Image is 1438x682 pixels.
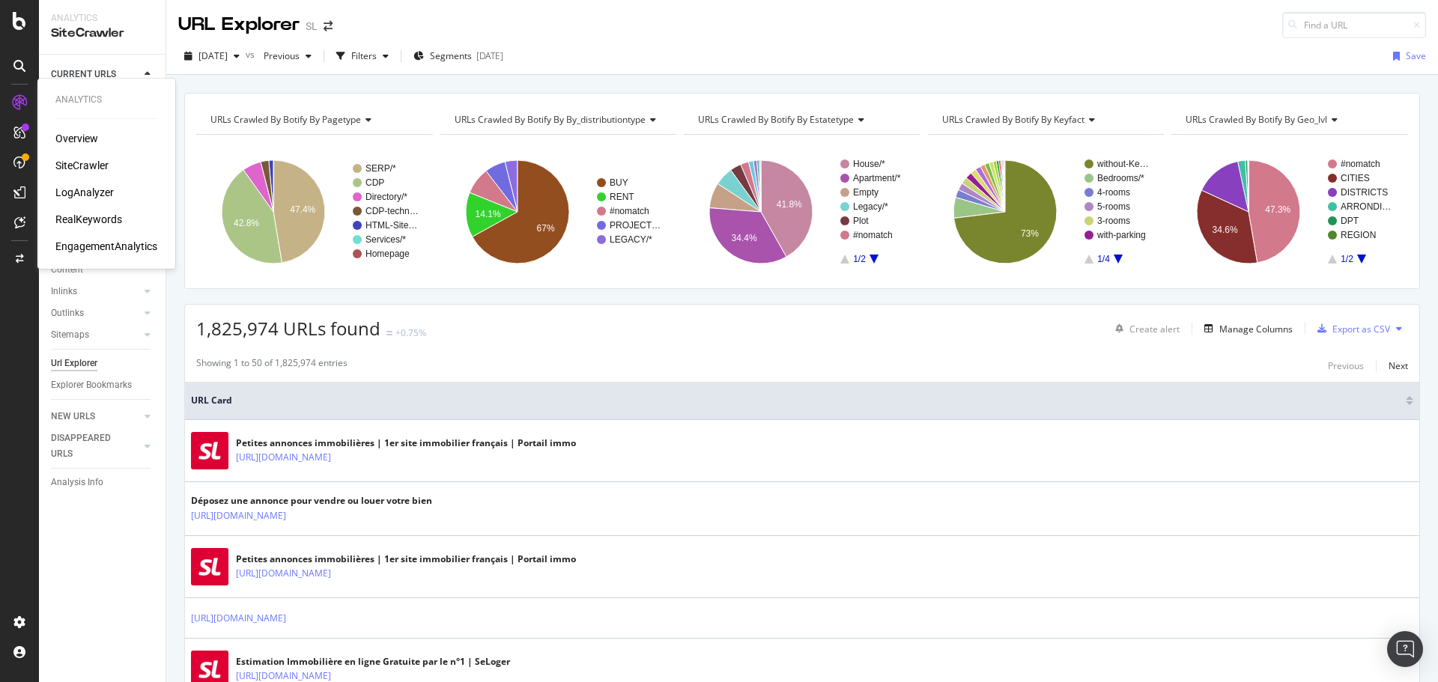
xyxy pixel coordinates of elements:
button: Previous [1328,356,1364,374]
text: CITIES [1341,173,1370,183]
a: [URL][DOMAIN_NAME] [236,450,331,465]
text: Legacy/* [853,201,888,212]
button: [DATE] [178,44,246,68]
a: Explorer Bookmarks [51,377,155,393]
h4: URLs Crawled By Botify By keyfact [939,108,1151,132]
div: Open Intercom Messenger [1387,631,1423,667]
div: Content [51,262,83,278]
text: 5-rooms [1097,201,1130,212]
a: Outlinks [51,305,140,321]
a: RealKeywords [55,212,122,227]
text: HTML-Site… [365,220,417,231]
span: 1,825,974 URLs found [196,316,380,341]
svg: A chart. [684,147,918,277]
a: [URL][DOMAIN_NAME] [236,566,331,581]
span: vs [246,48,258,61]
text: #nomatch [610,206,649,216]
text: 47.4% [290,204,315,215]
div: Outlinks [51,305,84,321]
text: 1/4 [1097,254,1110,264]
text: Bedrooms/* [1097,173,1144,183]
button: Next [1389,356,1408,374]
div: SiteCrawler [51,25,154,42]
text: without-Ke… [1096,159,1149,169]
text: 4-rooms [1097,187,1130,198]
a: SiteCrawler [55,158,109,173]
div: Filters [351,49,377,62]
text: 1/2 [1341,254,1354,264]
span: URLs Crawled By Botify By estatetype [698,113,854,126]
div: Petites annonces immobilières | 1er site immobilier français | Portail immo [236,552,576,566]
button: Save [1387,44,1426,68]
text: Plot [853,216,869,226]
h4: URLs Crawled By Botify By geo_lvl [1183,108,1395,132]
a: Overview [55,131,98,146]
div: Analytics [51,12,154,25]
a: LogAnalyzer [55,185,114,200]
text: 1/2 [853,254,866,264]
text: REGION [1341,230,1376,240]
text: #nomatch [1341,159,1380,169]
span: Segments [430,49,472,62]
text: 42.8% [234,218,259,228]
div: Analysis Info [51,475,103,490]
svg: A chart. [1171,147,1406,277]
div: NEW URLS [51,409,95,424]
a: CURRENT URLS [51,67,140,82]
div: Inlinks [51,284,77,299]
a: Analysis Info [51,475,155,490]
img: main image [191,432,228,469]
text: DISTRICTS [1341,187,1388,198]
div: Analytics [55,94,157,106]
text: Services/* [365,234,406,245]
a: Content [51,262,155,278]
text: Empty [853,187,879,198]
div: Explorer Bookmarks [51,377,132,393]
div: [DATE] [476,49,503,62]
h4: URLs Crawled By Botify By pagetype [207,108,419,132]
button: Previous [258,44,318,68]
div: Déposez une annonce pour vendre ou louer votre bien [191,494,432,508]
div: Export as CSV [1332,323,1390,335]
img: Equal [386,331,392,335]
span: URL Card [191,394,1402,407]
svg: A chart. [928,147,1162,277]
button: Create alert [1109,317,1180,341]
a: [URL][DOMAIN_NAME] [191,611,286,626]
div: Showing 1 to 50 of 1,825,974 entries [196,356,348,374]
div: Petites annonces immobilières | 1er site immobilier français | Portail immo [236,436,576,450]
svg: A chart. [440,147,675,277]
div: URL Explorer [178,12,300,37]
svg: A chart. [196,147,431,277]
div: SL [306,19,318,34]
text: 73% [1021,228,1039,239]
text: 34.4% [732,233,757,243]
text: 34.6% [1213,225,1238,235]
a: [URL][DOMAIN_NAME] [191,508,286,523]
div: Manage Columns [1219,323,1293,335]
span: URLs Crawled By Botify By by_distributiontype [455,113,646,126]
button: Manage Columns [1198,320,1293,338]
input: Find a URL [1282,12,1426,38]
text: SERP/* [365,163,396,174]
text: ARRONDI… [1341,201,1391,212]
div: CURRENT URLS [51,67,116,82]
text: 67% [536,223,554,234]
div: +0.75% [395,326,426,339]
a: EngagementAnalytics [55,239,157,254]
h4: URLs Crawled By Botify By estatetype [695,108,907,132]
text: 3-rooms [1097,216,1130,226]
text: CDP [365,177,384,188]
button: Filters [330,44,395,68]
a: DISAPPEARED URLS [51,430,140,462]
span: URLs Crawled By Botify By keyfact [942,113,1084,126]
div: Create alert [1129,323,1180,335]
